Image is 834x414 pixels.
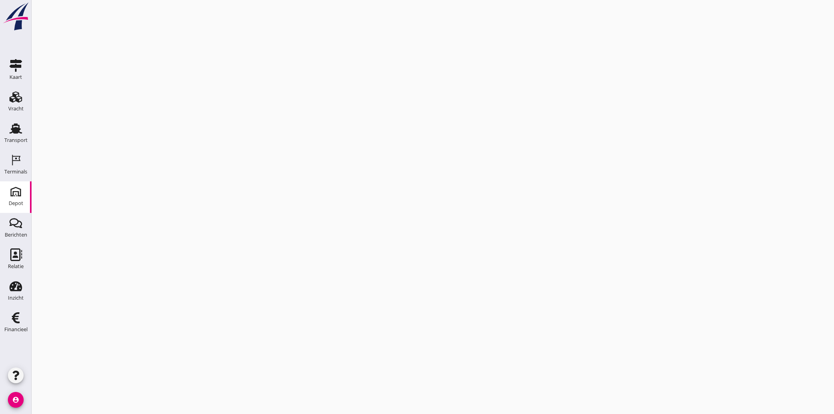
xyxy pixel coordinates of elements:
div: Transport [4,138,28,143]
div: Financieel [4,327,28,332]
div: Berichten [5,232,27,237]
i: account_circle [8,392,24,408]
div: Vracht [8,106,24,111]
img: logo-small.a267ee39.svg [2,2,30,31]
div: Relatie [8,264,24,269]
div: Kaart [9,75,22,80]
div: Terminals [4,169,27,174]
div: Depot [9,201,23,206]
div: Inzicht [8,295,24,300]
